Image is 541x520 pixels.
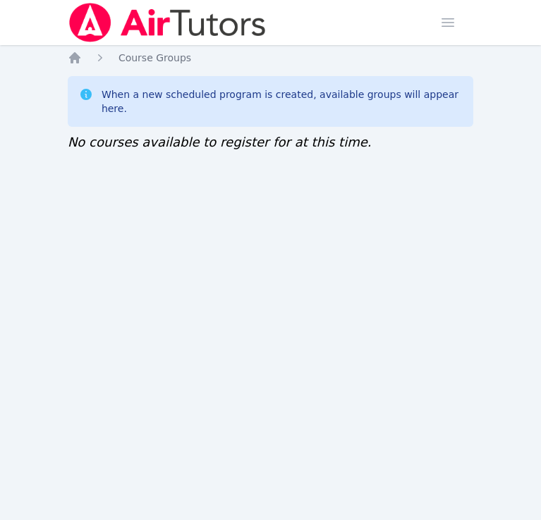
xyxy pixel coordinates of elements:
[68,51,473,65] nav: Breadcrumb
[102,87,462,116] div: When a new scheduled program is created, available groups will appear here.
[118,51,191,65] a: Course Groups
[118,52,191,63] span: Course Groups
[68,135,372,149] span: No courses available to register for at this time.
[68,3,267,42] img: Air Tutors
